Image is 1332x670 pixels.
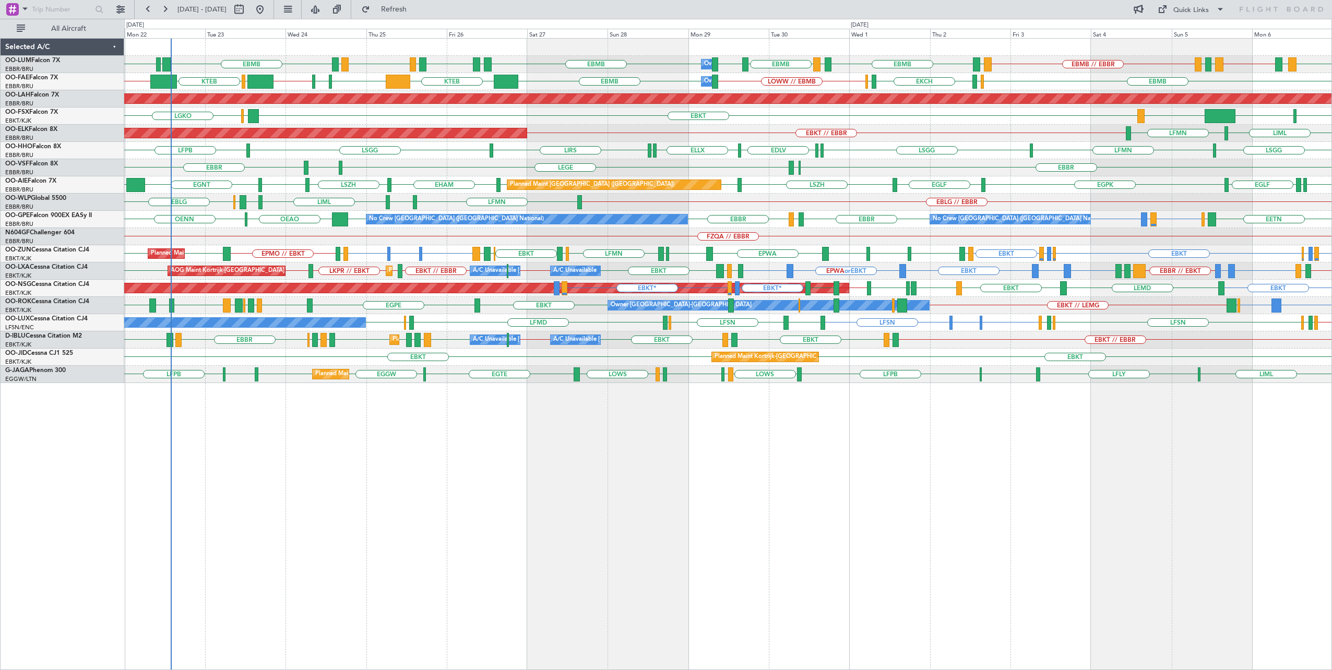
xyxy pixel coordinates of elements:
div: Tue 23 [205,29,286,38]
button: All Aircraft [11,20,113,37]
a: EBKT/KJK [5,358,31,366]
a: OO-LUXCessna Citation CJ4 [5,316,88,322]
span: OO-LUM [5,57,31,64]
a: G-JAGAPhenom 300 [5,367,66,374]
a: D-IBLUCessna Citation M2 [5,333,82,339]
a: EBKT/KJK [5,341,31,349]
div: Planned Maint Nice ([GEOGRAPHIC_DATA]) [393,332,509,348]
a: N604GFChallenger 604 [5,230,75,236]
div: Planned Maint Kortrijk-[GEOGRAPHIC_DATA] [715,349,836,365]
a: OO-ZUNCessna Citation CJ4 [5,247,89,253]
a: OO-ROKCessna Citation CJ4 [5,298,89,305]
a: OO-WLPGlobal 5500 [5,195,66,201]
div: No Crew [GEOGRAPHIC_DATA] ([GEOGRAPHIC_DATA] National) [933,211,1108,227]
span: OO-FSX [5,109,29,115]
div: A/C Unavailable [GEOGRAPHIC_DATA] ([GEOGRAPHIC_DATA] National) [473,332,667,348]
div: Wed 24 [286,29,366,38]
div: Planned Maint Kortrijk-[GEOGRAPHIC_DATA] [389,263,510,279]
div: A/C Unavailable [GEOGRAPHIC_DATA] ([GEOGRAPHIC_DATA] National) [473,263,667,279]
span: OO-FAE [5,75,29,81]
a: EBBR/BRU [5,82,33,90]
a: EBBR/BRU [5,134,33,142]
div: Wed 1 [849,29,930,38]
div: AOG Maint Kortrijk-[GEOGRAPHIC_DATA] [171,263,284,279]
a: EBBR/BRU [5,220,33,228]
a: EBKT/KJK [5,272,31,280]
div: Tue 30 [769,29,849,38]
div: Thu 25 [366,29,447,38]
div: Fri 26 [447,29,527,38]
div: No Crew [GEOGRAPHIC_DATA] ([GEOGRAPHIC_DATA] National) [369,211,544,227]
div: A/C Unavailable [GEOGRAPHIC_DATA]-[GEOGRAPHIC_DATA] [553,332,720,348]
span: OO-ELK [5,126,29,133]
div: Planned Maint [GEOGRAPHIC_DATA] ([GEOGRAPHIC_DATA]) [510,177,674,193]
a: OO-ELKFalcon 8X [5,126,57,133]
span: OO-LUX [5,316,30,322]
a: EGGW/LTN [5,375,37,383]
a: OO-LAHFalcon 7X [5,92,59,98]
div: [DATE] [851,21,869,30]
div: Sun 5 [1172,29,1252,38]
div: Fri 3 [1010,29,1091,38]
a: EBKT/KJK [5,289,31,297]
span: OO-WLP [5,195,31,201]
a: EBBR/BRU [5,203,33,211]
span: All Aircraft [27,25,110,32]
a: OO-GPEFalcon 900EX EASy II [5,212,92,219]
a: OO-HHOFalcon 8X [5,143,61,150]
a: EBKT/KJK [5,117,31,125]
div: Sat 4 [1091,29,1171,38]
a: OO-AIEFalcon 7X [5,178,56,184]
span: Refresh [372,6,416,13]
a: LFSN/ENC [5,324,34,331]
a: OO-FAEFalcon 7X [5,75,58,81]
span: OO-JID [5,350,27,356]
a: EBKT/KJK [5,255,31,262]
span: OO-VSF [5,161,29,167]
span: OO-AIE [5,178,28,184]
span: N604GF [5,230,30,236]
a: OO-LXACessna Citation CJ4 [5,264,88,270]
a: OO-LUMFalcon 7X [5,57,60,64]
span: D-IBLU [5,333,26,339]
span: G-JAGA [5,367,29,374]
a: EBBR/BRU [5,169,33,176]
a: EBBR/BRU [5,186,33,194]
a: OO-NSGCessna Citation CJ4 [5,281,89,288]
div: Owner [GEOGRAPHIC_DATA]-[GEOGRAPHIC_DATA] [611,297,752,313]
a: OO-VSFFalcon 8X [5,161,58,167]
span: OO-ROK [5,298,31,305]
a: EBBR/BRU [5,237,33,245]
input: Trip Number [32,2,92,17]
div: Thu 2 [930,29,1010,38]
span: OO-LXA [5,264,30,270]
span: OO-GPE [5,212,30,219]
span: OO-ZUN [5,247,31,253]
a: EBKT/KJK [5,306,31,314]
div: Owner Melsbroek Air Base [704,74,775,89]
span: OO-NSG [5,281,31,288]
span: [DATE] - [DATE] [177,5,227,14]
div: Planned Maint Kortrijk-[GEOGRAPHIC_DATA] [151,246,272,261]
div: Mon 22 [125,29,205,38]
div: Sat 27 [527,29,608,38]
div: A/C Unavailable [553,263,597,279]
a: OO-FSXFalcon 7X [5,109,58,115]
a: EBBR/BRU [5,65,33,73]
div: [DATE] [126,21,144,30]
span: OO-HHO [5,143,32,150]
div: Quick Links [1173,5,1209,16]
div: Sun 28 [608,29,688,38]
div: Planned Maint [GEOGRAPHIC_DATA] ([GEOGRAPHIC_DATA]) [315,366,480,382]
button: Quick Links [1152,1,1230,18]
a: OO-JIDCessna CJ1 525 [5,350,73,356]
div: Mon 29 [688,29,769,38]
button: Refresh [356,1,419,18]
div: Owner Melsbroek Air Base [704,56,775,72]
a: EBBR/BRU [5,151,33,159]
a: EBBR/BRU [5,100,33,107]
span: OO-LAH [5,92,30,98]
